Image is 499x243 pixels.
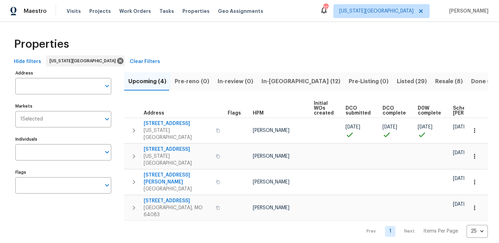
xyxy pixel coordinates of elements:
div: [US_STATE][GEOGRAPHIC_DATA] [46,55,125,66]
span: 1 Selected [20,116,43,122]
button: Open [102,147,112,157]
span: Listed (29) [397,77,427,86]
span: Flags [228,111,241,116]
span: Maestro [24,8,47,15]
span: [PERSON_NAME] [253,180,289,185]
span: Properties [182,8,210,15]
span: In-review (0) [218,77,253,86]
span: In-[GEOGRAPHIC_DATA] (12) [262,77,340,86]
span: Resale (8) [435,77,463,86]
span: [DATE] [453,150,468,155]
span: [DATE] [383,125,397,130]
span: [US_STATE][GEOGRAPHIC_DATA] [144,153,212,167]
span: Work Orders [119,8,151,15]
span: [DATE] [453,125,468,130]
span: Properties [14,41,69,48]
a: Goto page 1 [385,226,395,237]
span: [US_STATE][GEOGRAPHIC_DATA] [144,127,212,141]
span: [PERSON_NAME] [446,8,489,15]
span: Projects [89,8,111,15]
span: Scheduled [PERSON_NAME] [453,106,492,116]
span: [DATE] [453,176,468,181]
span: Tasks [159,9,174,14]
div: 25 [467,222,488,240]
span: Hide filters [14,57,41,66]
button: Hide filters [11,55,44,68]
span: [STREET_ADDRESS] [144,197,212,204]
span: [GEOGRAPHIC_DATA] [144,186,212,193]
span: [US_STATE][GEOGRAPHIC_DATA] [50,57,119,64]
span: Upcoming (4) [128,77,166,86]
span: D0W complete [418,106,441,116]
span: [STREET_ADDRESS][PERSON_NAME] [144,172,212,186]
span: Pre-Listing (0) [349,77,388,86]
span: [DATE] [346,125,360,130]
button: Open [102,114,112,124]
label: Address [15,71,111,75]
label: Individuals [15,137,111,141]
span: Initial WOs created [314,101,334,116]
span: DCO submitted [346,106,371,116]
span: Geo Assignments [218,8,263,15]
span: HPM [253,111,264,116]
span: [US_STATE][GEOGRAPHIC_DATA] [339,8,414,15]
span: [STREET_ADDRESS] [144,146,212,153]
div: 20 [323,4,328,11]
button: Open [102,81,112,91]
nav: Pagination Navigation [360,225,488,238]
span: [PERSON_NAME] [253,128,289,133]
button: Clear Filters [127,55,163,68]
span: [PERSON_NAME] [253,154,289,159]
span: [DATE] [418,125,432,130]
span: Pre-reno (0) [175,77,209,86]
span: [STREET_ADDRESS] [144,120,212,127]
button: Open [102,180,112,190]
span: [PERSON_NAME] [253,205,289,210]
label: Flags [15,170,111,174]
span: [DATE] [453,202,468,207]
span: DCO complete [383,106,406,116]
span: [GEOGRAPHIC_DATA], MO 64083 [144,204,212,218]
span: Clear Filters [130,57,160,66]
span: Visits [67,8,81,15]
p: Items Per Page [423,228,458,235]
label: Markets [15,104,111,108]
span: Address [144,111,164,116]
